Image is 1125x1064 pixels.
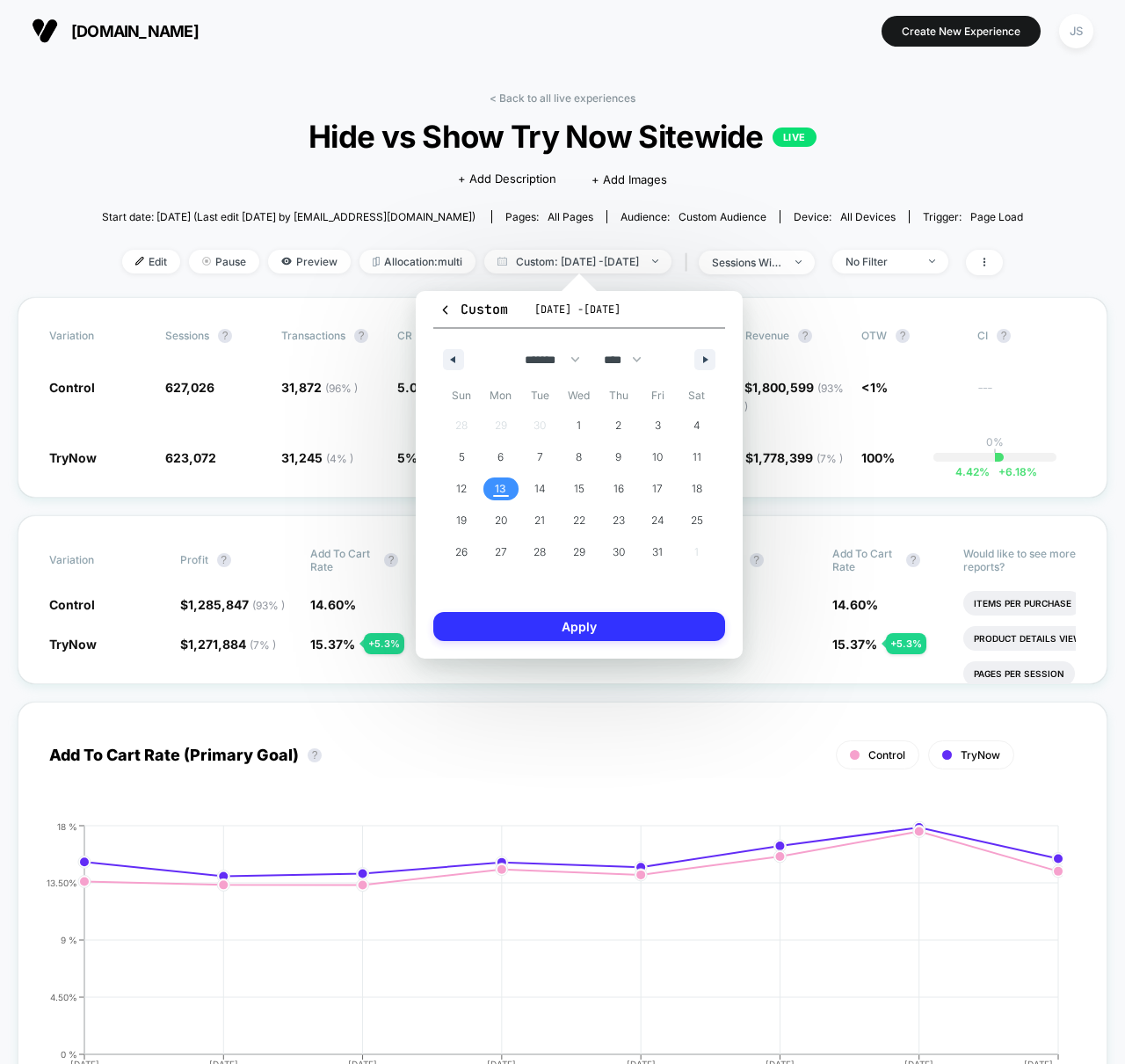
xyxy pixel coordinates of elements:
span: [DATE] - [DATE] [534,302,621,317]
button: 27 [482,536,521,568]
span: ( 7 % ) [817,452,843,465]
span: 1,800,599 [744,380,844,412]
span: 14.60 % [310,597,356,612]
span: 29 [573,536,585,568]
span: <1% [861,380,888,395]
button: 20 [482,505,521,536]
span: 5 [459,441,465,473]
span: 23 [613,505,625,536]
div: JS [1059,14,1093,48]
button: JS [1054,13,1099,49]
span: --- [977,383,1076,413]
span: 19 [456,505,467,536]
button: 19 [442,505,482,536]
span: Tue [520,382,560,410]
button: 6 [482,441,521,473]
button: 17 [638,473,678,505]
span: Custom [439,301,508,318]
span: 1,778,399 [753,450,843,465]
span: 15.37 % [310,637,355,652]
span: 5.08 % [397,380,474,395]
button: ? [896,329,910,343]
span: Hide vs Show Try Now Sitewide [149,118,977,155]
p: Would like to see more reports? [963,547,1077,573]
li: Product Details Views Rate [963,626,1124,651]
img: end [652,259,658,263]
button: 7 [520,441,560,473]
span: Custom: [DATE] - [DATE] [484,250,671,273]
span: 4.42 % [955,465,990,478]
tspan: 9 % [61,934,77,944]
span: 13 [495,473,506,505]
span: 27 [495,536,507,568]
span: + [998,465,1005,478]
span: Variation [49,547,146,573]
span: 8 [576,441,582,473]
span: TryNow [49,637,97,652]
span: 31,872 [281,380,358,395]
div: + 5.3 % [886,633,926,654]
img: end [795,260,802,264]
span: 30 [613,536,625,568]
span: all pages [548,210,593,223]
button: 13 [482,473,521,505]
tspan: 13.50% [47,877,77,887]
span: TryNow [961,748,1000,762]
span: Control [49,597,95,612]
span: all devices [840,210,896,223]
span: 5 % [397,450,448,465]
span: CI [977,329,1074,343]
p: 0% [986,435,1004,448]
span: 15 [574,473,584,505]
button: Custom[DATE] -[DATE] [433,300,725,329]
span: 21 [534,505,545,536]
span: 22 [573,505,585,536]
button: 3 [638,410,678,441]
span: 14.60 % [832,597,878,612]
button: 25 [677,505,716,536]
span: Start date: [DATE] (Last edit [DATE] by [EMAIL_ADDRESS][DOMAIN_NAME]) [102,210,475,223]
span: $ [180,637,276,652]
p: | [993,448,997,462]
span: 6.18 % [990,465,1037,478]
span: Wed [560,382,599,410]
span: CR [397,329,412,342]
button: ? [997,329,1011,343]
span: 627,026 [165,380,214,395]
span: OTW [861,329,958,343]
span: ( 93 % ) [252,599,285,612]
div: Audience: [621,210,766,223]
p: LIVE [773,128,817,147]
button: 21 [520,505,560,536]
span: 100% [861,450,895,465]
span: Fri [638,382,678,410]
span: Add To Cart Rate [832,547,897,573]
span: Mon [482,382,521,410]
span: 12 [456,473,467,505]
button: ? [308,748,322,762]
span: ( 96 % ) [325,382,358,395]
button: 1 [560,410,599,441]
span: | [680,250,699,275]
span: [DOMAIN_NAME] [71,22,199,40]
div: + 5.3 % [364,633,404,654]
div: Trigger: [923,210,1023,223]
span: Add To Cart Rate [310,547,375,573]
span: 20 [495,505,507,536]
span: 6 [497,441,504,473]
span: Allocation: multi [359,250,475,273]
span: Control [49,380,95,395]
span: 4 [693,410,700,441]
span: Sat [677,382,716,410]
span: 2 [615,410,621,441]
span: + Add Description [458,171,556,188]
span: $ [745,450,843,465]
button: 4 [677,410,716,441]
span: 10 [652,441,663,473]
button: 29 [560,536,599,568]
button: 2 [599,410,638,441]
span: 623,072 [165,450,216,465]
span: Preview [268,250,351,273]
span: 7 [537,441,543,473]
button: Apply [433,612,725,641]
